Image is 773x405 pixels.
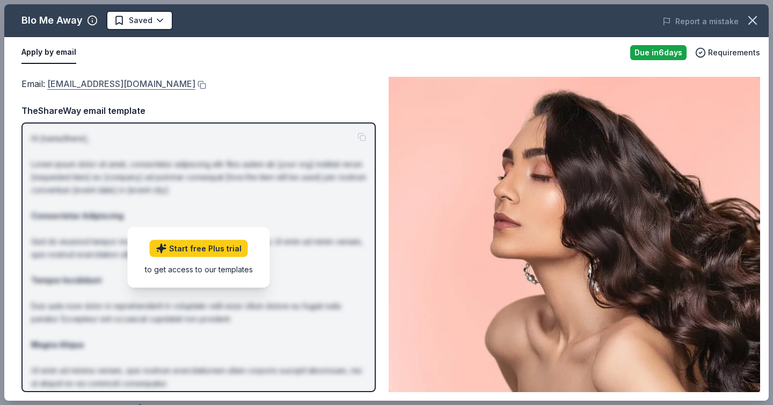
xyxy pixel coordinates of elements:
button: Requirements [695,46,760,59]
span: Saved [129,14,152,27]
span: Email : [21,78,195,89]
strong: Consectetur Adipiscing [31,211,123,220]
a: [EMAIL_ADDRESS][DOMAIN_NAME] [47,77,195,91]
button: Report a mistake [662,15,739,28]
div: to get access to our templates [145,263,253,274]
div: TheShareWay email template [21,104,376,118]
button: Apply by email [21,41,76,64]
strong: Magna Aliqua [31,340,84,349]
div: Blo Me Away [21,12,83,29]
button: Saved [106,11,173,30]
span: Requirements [708,46,760,59]
div: Due in 6 days [630,45,687,60]
a: Start free Plus trial [150,240,248,257]
strong: Tempor Incididunt [31,276,101,285]
img: Image for Blo Me Away [389,77,760,392]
